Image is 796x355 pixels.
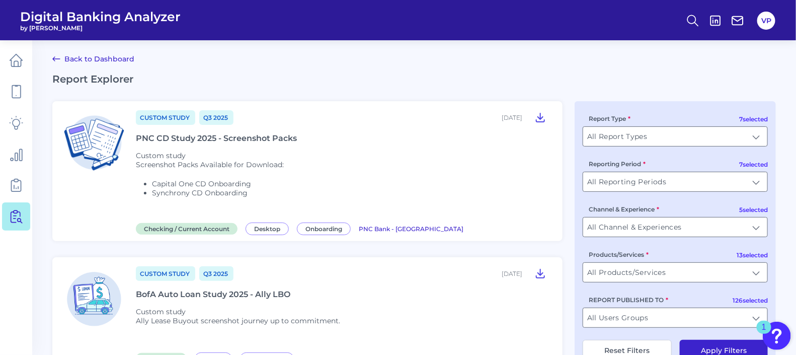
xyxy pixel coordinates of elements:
a: Custom Study [136,110,195,125]
p: Screenshot Packs Available for Download: [136,160,284,169]
p: Ally Lease Buyout screenshot journey up to commitment. [136,316,340,325]
label: Channel & Experience [589,205,659,213]
span: Custom study [136,151,186,160]
span: Desktop [246,223,289,235]
h2: Report Explorer [52,73,776,85]
li: Capital One CD Onboarding [152,179,284,188]
label: Reporting Period [589,160,646,168]
span: Custom study [136,307,186,316]
img: Auto Loans [60,265,128,333]
span: Digital Banking Analyzer [20,9,181,24]
img: Checking / Current Account [60,109,128,177]
a: Checking / Current Account [136,224,242,233]
div: 1 [762,327,766,340]
button: BofA Auto Loan Study 2025 - Ally LBO [530,265,550,281]
a: Onboarding [297,224,355,233]
span: Checking / Current Account [136,223,237,235]
div: [DATE] [502,114,522,121]
div: PNC CD Study 2025 - Screenshot Packs [136,133,297,143]
a: Desktop [246,224,293,233]
button: Open Resource Center, 1 new notification [763,322,791,350]
div: BofA Auto Loan Study 2025 - Ally LBO [136,290,290,299]
label: Report Type [589,115,630,122]
button: VP [757,12,775,30]
label: Products/Services [589,251,649,258]
label: REPORT PUBLISHED TO [589,296,668,304]
a: Q3 2025 [199,266,233,281]
span: Onboarding [297,223,351,235]
a: Q3 2025 [199,110,233,125]
a: Custom Study [136,266,195,281]
li: Synchrony CD Onboarding [152,188,284,197]
a: PNC Bank - [GEOGRAPHIC_DATA] [359,224,463,233]
span: PNC Bank - [GEOGRAPHIC_DATA] [359,225,463,233]
a: Back to Dashboard [52,53,134,65]
span: by [PERSON_NAME] [20,24,181,32]
div: [DATE] [502,270,522,277]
